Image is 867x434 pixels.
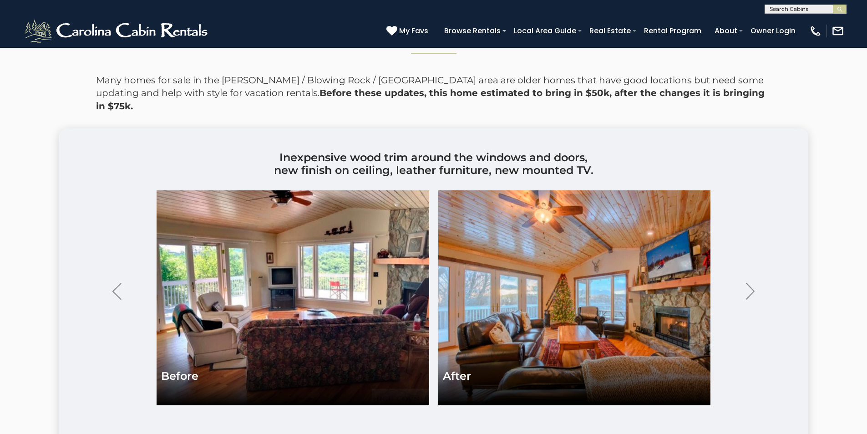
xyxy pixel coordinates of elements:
img: arrow [112,283,122,300]
img: phone-regular-white.png [809,25,822,37]
span: My Favs [399,25,428,36]
p: Before [161,370,198,383]
a: Local Area Guide [509,23,581,39]
a: Rental Program [639,23,706,39]
img: arrow [746,283,755,300]
strong: Before these updates, this home estimated to bring in $50k, after the changes it is bringing in $... [96,87,765,112]
img: # [438,190,711,405]
a: About [710,23,742,39]
img: White-1-2.png [23,17,212,45]
a: My Favs [386,25,431,37]
p: Many homes for sale in the [PERSON_NAME] / Blowing Rock / [GEOGRAPHIC_DATA] area are older homes ... [96,74,771,113]
a: Owner Login [746,23,800,39]
img: mail-regular-white.png [832,25,844,37]
button: Previous [102,271,132,311]
a: Browse Rentals [440,23,505,39]
a: Real Estate [585,23,635,39]
a: # # Before After [157,190,710,405]
img: # [157,190,429,405]
h3: Inexpensive wood trim around the windows and doors, new finish on ceiling, leather furniture, new... [269,151,598,177]
button: Next [735,271,765,311]
p: After [443,370,471,383]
